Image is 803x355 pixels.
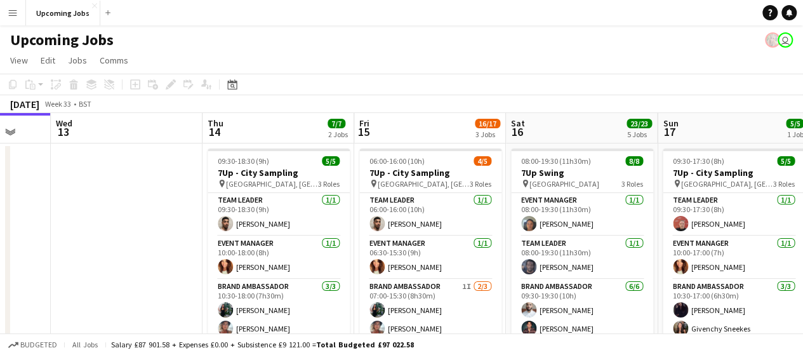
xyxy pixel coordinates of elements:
[63,52,92,69] a: Jobs
[778,32,793,48] app-user-avatar: Amy Williamson
[100,55,128,66] span: Comms
[20,340,57,349] span: Budgeted
[111,340,414,349] div: Salary £87 901.58 + Expenses £0.00 + Subsistence £9 121.00 =
[26,1,100,25] button: Upcoming Jobs
[79,99,91,109] div: BST
[10,98,39,111] div: [DATE]
[70,340,100,349] span: All jobs
[6,338,59,352] button: Budgeted
[316,340,414,349] span: Total Budgeted £97 022.58
[36,52,60,69] a: Edit
[5,52,33,69] a: View
[41,55,55,66] span: Edit
[95,52,133,69] a: Comms
[42,99,74,109] span: Week 33
[68,55,87,66] span: Jobs
[765,32,780,48] app-user-avatar: Jade Beasley
[10,30,114,50] h1: Upcoming Jobs
[10,55,28,66] span: View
